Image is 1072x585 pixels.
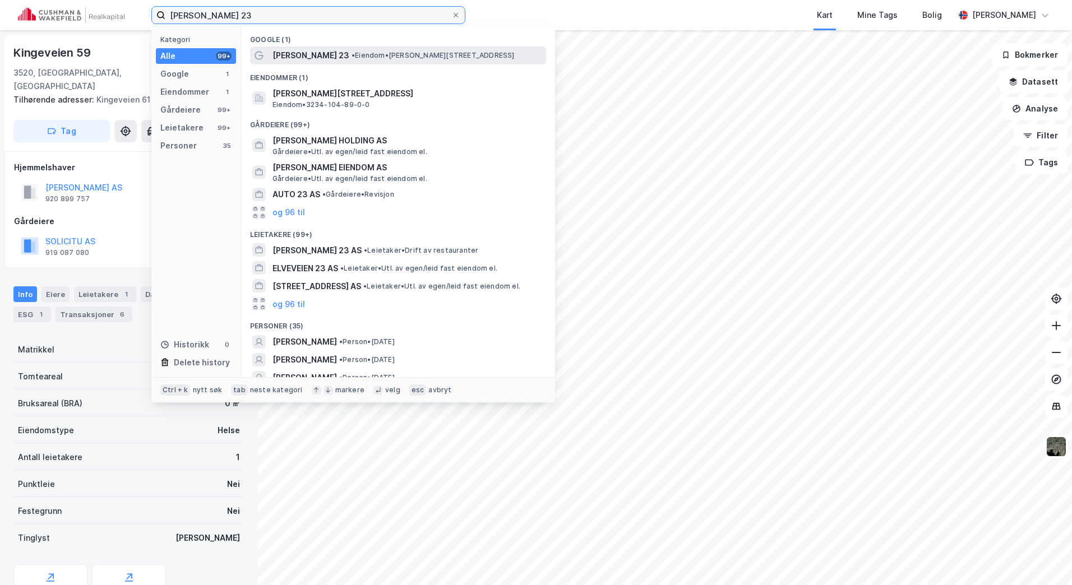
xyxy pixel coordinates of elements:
iframe: Chat Widget [1016,531,1072,585]
div: Nei [227,504,240,518]
div: Kingeveien 59 [13,44,93,62]
div: 920 899 757 [45,194,90,203]
div: 1 [121,289,132,300]
button: Tags [1015,151,1068,174]
div: Kategori [160,35,236,44]
div: Festegrunn [18,504,62,518]
button: Tag [13,120,110,142]
span: [PERSON_NAME] 23 AS [272,244,362,257]
div: Leietakere [160,121,204,134]
span: Leietaker • Utl. av egen/leid fast eiendom el. [363,282,520,291]
div: Delete history [174,356,230,369]
div: Eiere [41,286,70,302]
span: [STREET_ADDRESS] AS [272,280,361,293]
span: Eiendom • 3234-104-89-0-0 [272,100,370,109]
div: 3520, [GEOGRAPHIC_DATA], [GEOGRAPHIC_DATA] [13,66,187,93]
div: [PERSON_NAME] [972,8,1036,22]
span: Eiendom • [PERSON_NAME][STREET_ADDRESS] [352,51,515,60]
span: [PERSON_NAME] [272,335,337,349]
div: avbryt [428,386,451,394]
div: 0 [223,340,232,349]
div: velg [385,386,400,394]
span: • [322,190,326,198]
div: Personer (35) [241,313,555,333]
span: • [364,246,367,254]
span: • [339,355,343,364]
div: Punktleie [18,477,55,491]
div: esc [409,384,427,396]
button: Analyse [1002,97,1068,120]
button: Bokmerker [992,44,1068,66]
span: [PERSON_NAME] [272,353,337,366]
div: 99+ [216,105,232,114]
span: • [340,264,344,272]
span: Gårdeiere • Utl. av egen/leid fast eiendom el. [272,174,427,183]
div: Helse [218,424,240,437]
div: Kart [817,8,833,22]
div: ESG [13,307,51,322]
div: 1 [35,309,47,320]
span: Person • [DATE] [339,373,395,382]
button: Filter [1014,124,1068,147]
span: • [339,373,343,382]
div: 1 [223,69,232,78]
span: AUTO 23 AS [272,188,320,201]
div: 0 ㎡ [225,397,240,410]
div: Historikk [160,338,209,351]
span: [PERSON_NAME] 23 [272,49,349,62]
span: Leietaker • Utl. av egen/leid fast eiendom el. [340,264,497,273]
div: Gårdeiere (99+) [241,112,555,132]
div: nytt søk [193,386,223,394]
div: Tomteareal [18,370,63,383]
div: Hjemmelshaver [14,161,244,174]
span: • [363,282,367,290]
span: • [352,51,355,59]
div: Datasett [141,286,183,302]
span: Leietaker • Drift av restauranter [364,246,478,255]
div: 99+ [216,52,232,61]
div: tab [231,384,248,396]
span: • [339,337,343,346]
button: Datasett [999,71,1068,93]
span: Gårdeiere • Utl. av egen/leid fast eiendom el. [272,147,427,156]
div: Eiendommer [160,85,209,99]
span: [PERSON_NAME] HOLDING AS [272,134,542,147]
div: 919 087 080 [45,248,89,257]
button: og 96 til [272,297,305,310]
div: Personer [160,139,197,152]
span: [PERSON_NAME][STREET_ADDRESS] [272,87,542,100]
button: og 96 til [272,206,305,219]
div: Bolig [922,8,942,22]
img: 9k= [1046,436,1067,457]
div: 35 [223,141,232,150]
span: ELVEVEIEN 23 AS [272,262,338,275]
div: Bruksareal (BRA) [18,397,82,410]
input: Søk på adresse, matrikkel, gårdeiere, leietakere eller personer [165,7,451,24]
div: Leietakere (99+) [241,221,555,242]
div: Google (1) [241,26,555,47]
div: 6 [117,309,128,320]
div: [PERSON_NAME] [175,531,240,545]
div: Eiendomstype [18,424,74,437]
div: Eiendommer (1) [241,64,555,85]
div: Kingeveien 61 [13,93,235,106]
div: Transaksjoner [56,307,132,322]
div: Antall leietakere [18,451,82,464]
img: cushman-wakefield-realkapital-logo.202ea83816669bd177139c58696a8fa1.svg [18,7,124,23]
div: Alle [160,49,175,63]
span: Gårdeiere • Revisjon [322,190,394,199]
div: 99+ [216,123,232,132]
div: Leietakere [74,286,136,302]
div: Mine Tags [857,8,898,22]
span: Person • [DATE] [339,337,395,346]
div: Kontrollprogram for chat [1016,531,1072,585]
div: neste kategori [250,386,303,394]
span: Person • [DATE] [339,355,395,364]
div: markere [335,386,364,394]
div: Gårdeiere [14,215,244,228]
div: 1 [236,451,240,464]
div: Google [160,67,189,81]
div: 1 [223,87,232,96]
div: Matrikkel [18,343,54,356]
div: Nei [227,477,240,491]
